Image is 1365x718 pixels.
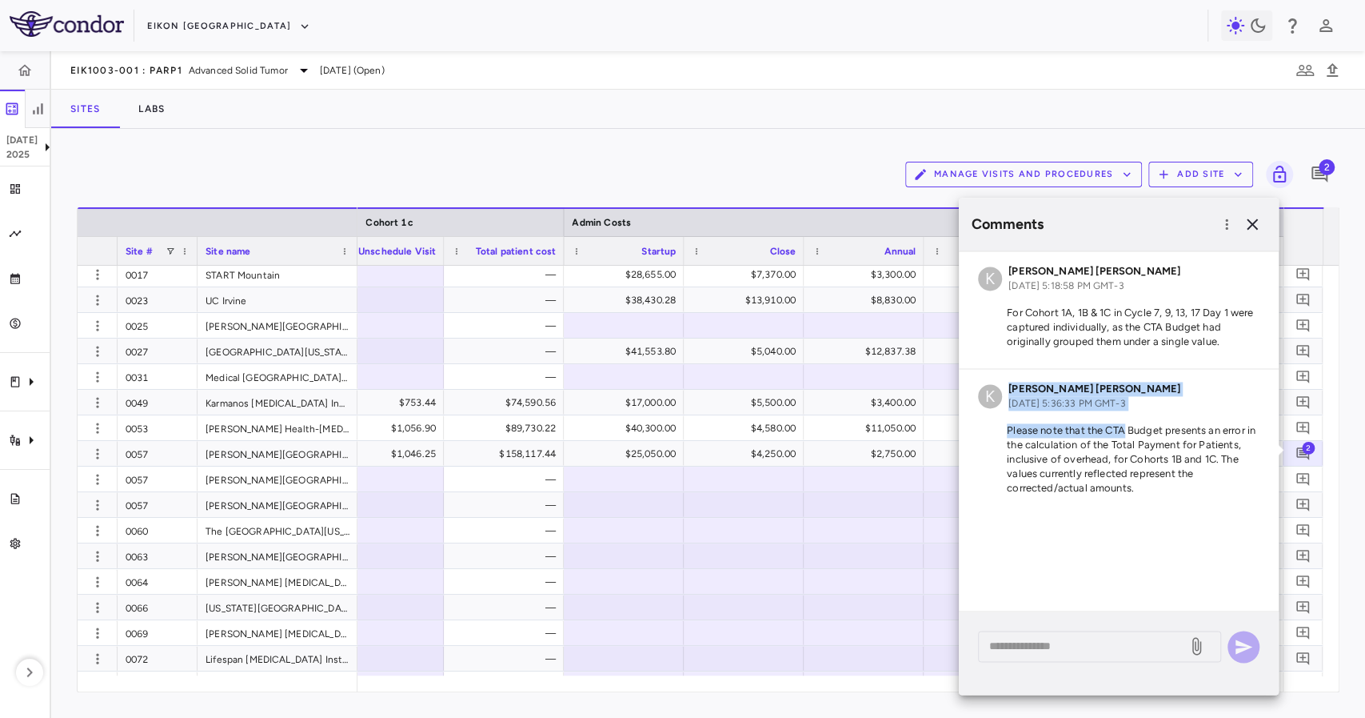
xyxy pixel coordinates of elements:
div: [PERSON_NAME][GEOGRAPHIC_DATA] [198,441,357,466]
h6: Comments [972,214,1215,235]
button: Add comment [1292,648,1314,669]
button: Add comment [1292,340,1314,362]
svg: Add comment [1295,343,1311,359]
div: 0025 [118,313,198,338]
button: Add comment [1292,596,1314,618]
div: 0063 [118,544,198,568]
span: Cohort 1c [365,217,413,228]
div: K [978,384,1002,408]
div: [PERSON_NAME][GEOGRAPHIC_DATA] [198,492,357,517]
div: $17,000.00 [578,390,676,415]
div: Lifespan [MEDICAL_DATA] Institute [198,646,357,671]
div: $40,300.00 [578,415,676,441]
div: UC Irvine [198,287,357,312]
svg: Add comment [1295,369,1311,384]
img: logo-full-SnFGN8VE.png [10,11,124,37]
svg: Add comment [1295,497,1311,512]
button: Add comment [1306,161,1333,188]
button: Add comment [1292,468,1314,490]
button: Labs [119,90,184,128]
button: Add comment [1292,519,1314,541]
div: $0.00 [938,339,1036,364]
div: $13,910.00 [698,287,796,313]
div: $7,370.00 [698,262,796,287]
svg: Add comment [1295,548,1311,564]
div: [US_STATE][GEOGRAPHIC_DATA] - [GEOGRAPHIC_DATA][MEDICAL_DATA] [198,595,357,620]
button: Add comment [1292,366,1314,387]
div: — [458,467,556,492]
div: $41,553.80 [578,339,676,364]
div: — [458,313,556,339]
div: [PERSON_NAME][GEOGRAPHIC_DATA][MEDICAL_DATA] [198,544,357,568]
span: EIK1003-001 : PARP1 [70,64,182,77]
svg: Add comment [1295,420,1311,435]
button: Add comment [1292,545,1314,567]
div: $12,837.38 [818,339,916,364]
button: Add comment [1292,289,1314,311]
div: $3,400.00 [818,390,916,415]
div: $25,050.00 [578,441,676,467]
div: $2,750.00 [818,441,916,467]
span: Site name [206,246,250,257]
div: Karmanos [MEDICAL_DATA] Institute [198,390,357,415]
div: — [458,518,556,544]
div: $1,046.25 [338,441,436,467]
div: $11,050.00 [818,415,916,441]
div: $0.00 [938,287,1036,313]
div: $0.00 [938,262,1036,287]
div: — [458,620,556,646]
div: $8,830.00 [818,287,916,313]
svg: Add comment [1295,523,1311,538]
div: START Mountain [198,262,357,287]
h6: [PERSON_NAME] [PERSON_NAME] [1008,264,1180,279]
span: [DATE] 5:18:58 PM GMT-3 [1008,280,1124,291]
svg: Add comment [1310,165,1329,184]
h6: [PERSON_NAME] [PERSON_NAME] [1008,382,1180,396]
span: Close [769,246,796,257]
div: [PERSON_NAME] Health-[MEDICAL_DATA] [198,415,357,440]
p: For Cohort 1A, 1B & 1C in Cycle 7, 9, 13, 17 Day 1 were captured individually, as the CTA Budget ... [978,306,1259,349]
svg: Add comment [1295,395,1311,410]
div: 0072 [118,646,198,671]
div: 0073 [118,672,198,696]
div: — [458,569,556,595]
div: $753.44 [338,390,436,415]
div: 0023 [118,287,198,312]
div: $38,430.28 [578,287,676,313]
button: Add comment [1292,263,1314,285]
svg: Add comment [1295,574,1311,589]
div: [PERSON_NAME] [MEDICAL_DATA] [198,620,357,645]
div: [GEOGRAPHIC_DATA][US_STATE] (UCSF) [198,339,357,363]
span: Lock grid [1259,161,1293,188]
span: Annual [884,246,916,257]
div: $1,056.90 [338,415,436,441]
div: 0066 [118,595,198,620]
button: Add comment [1292,622,1314,644]
span: 2 [1302,441,1315,454]
div: — [458,492,556,518]
div: K [978,267,1002,291]
button: Add comment [1292,673,1314,695]
p: Please note that the CTA Budget presents an error in the calculation of the Total Payment for Pat... [978,423,1259,495]
span: Total patient cost [475,246,556,257]
svg: Add comment [1295,318,1311,333]
div: — [458,339,556,364]
button: Sites [51,90,119,128]
button: Eikon [GEOGRAPHIC_DATA] [147,14,310,39]
div: $158,117.44 [458,441,556,467]
div: 0017 [118,262,198,287]
div: 0057 [118,492,198,517]
button: Add comment [1292,391,1314,413]
div: — [458,287,556,313]
div: The [GEOGRAPHIC_DATA][US_STATE][MEDICAL_DATA] [198,518,357,543]
div: 0069 [118,620,198,645]
button: Add comment [1292,417,1314,439]
span: Admin Costs [572,217,631,228]
div: [GEOGRAPHIC_DATA][MEDICAL_DATA] - [GEOGRAPHIC_DATA][US_STATE] [198,672,357,696]
svg: Add comment [1295,471,1311,487]
div: [PERSON_NAME][GEOGRAPHIC_DATA] [198,467,357,491]
span: [DATE] (Open) [320,63,385,78]
div: 0057 [118,441,198,466]
svg: Add comment [1295,651,1311,666]
button: Add Site [1148,162,1253,187]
